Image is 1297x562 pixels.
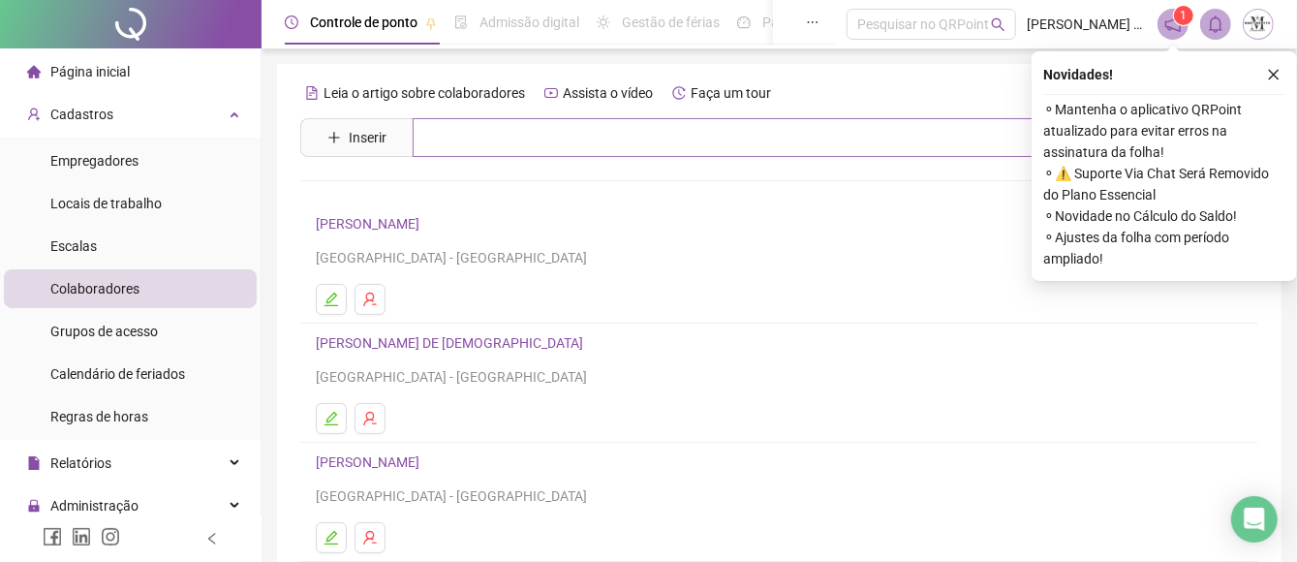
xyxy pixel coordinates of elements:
span: user-delete [362,292,378,307]
span: Faça um tour [691,85,771,101]
a: [PERSON_NAME] DE [DEMOGRAPHIC_DATA] [316,335,589,351]
span: file-text [305,86,319,100]
div: Open Intercom Messenger [1231,496,1278,543]
span: Relatórios [50,455,111,471]
span: [PERSON_NAME] - TRANSMARTINS [1028,14,1146,35]
div: [GEOGRAPHIC_DATA] - [GEOGRAPHIC_DATA] [316,366,1243,388]
button: Inserir [312,122,402,153]
span: left [205,532,219,546]
span: plus [327,131,341,144]
sup: 1 [1174,6,1193,25]
span: ⚬ Mantenha o aplicativo QRPoint atualizado para evitar erros na assinatura da folha! [1043,99,1285,163]
span: clock-circle [285,16,298,29]
span: Inserir [349,127,386,148]
span: Admissão digital [479,15,579,30]
span: facebook [43,527,62,546]
span: file-done [454,16,468,29]
span: Leia o artigo sobre colaboradores [324,85,525,101]
span: close [1267,68,1281,81]
span: dashboard [737,16,751,29]
span: Locais de trabalho [50,196,162,211]
span: Grupos de acesso [50,324,158,339]
span: linkedin [72,527,91,546]
span: Administração [50,498,139,514]
span: Regras de horas [50,409,148,424]
span: ellipsis [806,16,819,29]
span: Painel do DP [762,15,838,30]
span: notification [1164,16,1182,33]
span: user-delete [362,411,378,426]
a: [PERSON_NAME] [316,216,425,232]
span: Novidades ! [1043,64,1113,85]
span: Gestão de férias [622,15,720,30]
div: [GEOGRAPHIC_DATA] - [GEOGRAPHIC_DATA] [316,485,1243,507]
span: search [991,17,1005,32]
span: edit [324,292,339,307]
span: Colaboradores [50,281,139,297]
span: lock [27,499,41,513]
span: Página inicial [50,64,130,79]
span: pushpin [425,17,437,29]
span: user-delete [362,530,378,546]
div: [GEOGRAPHIC_DATA] - [GEOGRAPHIC_DATA] [316,247,1243,268]
img: 67331 [1244,10,1273,39]
span: history [672,86,686,100]
span: sun [597,16,610,29]
span: Controle de ponto [310,15,417,30]
span: youtube [544,86,558,100]
span: 1 [1181,9,1188,22]
span: Escalas [50,238,97,254]
span: Empregadores [50,153,139,169]
span: bell [1207,16,1224,33]
span: edit [324,411,339,426]
span: home [27,65,41,78]
span: ⚬ ⚠️ Suporte Via Chat Será Removido do Plano Essencial [1043,163,1285,205]
span: instagram [101,527,120,546]
span: ⚬ Ajustes da folha com período ampliado! [1043,227,1285,269]
span: Assista o vídeo [563,85,653,101]
a: [PERSON_NAME] [316,454,425,470]
span: file [27,456,41,470]
span: edit [324,530,339,546]
span: ⚬ Novidade no Cálculo do Saldo! [1043,205,1285,227]
span: Calendário de feriados [50,366,185,382]
span: user-add [27,108,41,121]
span: Cadastros [50,107,113,122]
